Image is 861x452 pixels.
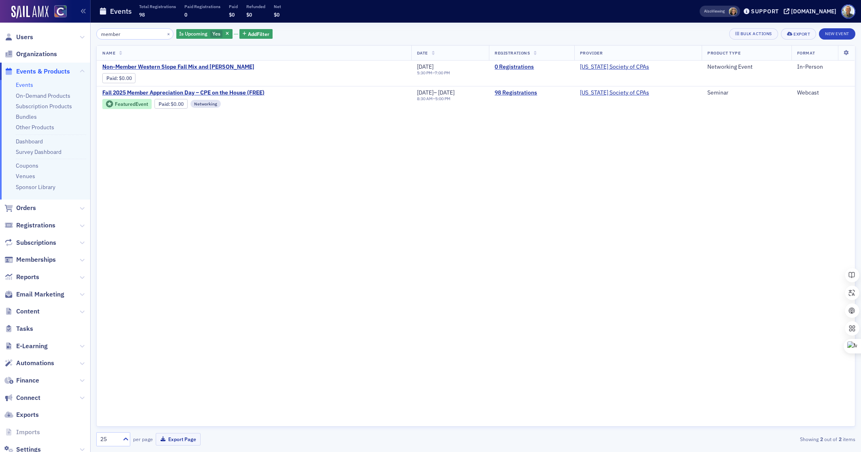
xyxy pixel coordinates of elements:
a: Users [4,33,33,42]
a: Automations [4,359,54,368]
a: Fall 2025 Member Appreciation Day – CPE on the House (FREE) [102,89,290,97]
a: Tasks [4,324,33,333]
a: Venues [16,172,35,180]
div: – [417,96,455,101]
div: [DOMAIN_NAME] [791,8,836,15]
a: 0 Registrations [495,63,569,71]
p: Refunded [246,4,265,9]
button: × [165,30,172,37]
a: E-Learning [4,342,48,351]
div: Yes [176,29,233,39]
time: 7:00 PM [435,70,450,76]
strong: 2 [819,435,824,443]
a: Orders [4,204,36,212]
span: Product Type [707,50,740,56]
div: Showing out of items [608,435,855,443]
time: 5:30 PM [417,70,432,76]
span: Is Upcoming [179,30,207,37]
a: Coupons [16,162,38,169]
a: Subscriptions [4,238,56,247]
span: Email Marketing [16,290,64,299]
span: : [106,75,119,81]
a: Paid [106,75,116,81]
span: Content [16,307,40,316]
a: Paid [159,101,169,107]
button: New Event [819,28,855,40]
span: Reports [16,273,39,282]
span: Organizations [16,50,57,59]
a: Organizations [4,50,57,59]
span: Profile [841,4,855,19]
div: Featured Event [115,102,148,106]
span: Viewing [704,8,725,14]
a: Email Marketing [4,290,64,299]
span: Memberships [16,255,56,264]
strong: 2 [837,435,843,443]
span: Date [417,50,428,56]
p: Paid [229,4,238,9]
div: – [417,89,455,97]
button: AddFilter [239,29,273,39]
input: Search… [96,28,173,40]
span: Format [797,50,815,56]
div: Paid: 1 - $0 [102,73,135,83]
button: [DOMAIN_NAME] [784,8,839,14]
a: New Event [819,29,855,37]
a: Reports [4,273,39,282]
div: Webcast [797,89,849,97]
a: Dashboard [16,138,43,145]
a: Memberships [4,255,56,264]
a: 98 Registrations [495,89,569,97]
span: Provider [580,50,603,56]
p: Total Registrations [139,4,176,9]
span: Imports [16,428,40,437]
span: 98 [139,11,145,18]
a: Sponsor Library [16,183,55,191]
p: Paid Registrations [184,4,220,9]
span: Yes [212,30,220,37]
a: Subscription Products [16,103,72,110]
div: In-Person [797,63,849,71]
span: Name [102,50,115,56]
span: $0.00 [171,101,184,107]
div: Networking Event [707,63,786,71]
a: Finance [4,376,39,385]
a: Events [16,81,33,88]
img: SailAMX [11,6,49,19]
span: Tasks [16,324,33,333]
a: Other Products [16,124,54,131]
span: Events & Products [16,67,70,76]
h1: Events [110,6,132,16]
span: Users [16,33,33,42]
span: Subscriptions [16,238,56,247]
label: per page [133,435,153,443]
div: – [417,70,450,76]
span: $0 [246,11,252,18]
a: Non-Member Western Slope Fall Mix and [PERSON_NAME] [102,63,254,71]
span: Registrations [16,221,55,230]
div: Also [704,8,712,14]
div: Export [793,32,810,36]
time: 5:00 PM [435,96,451,101]
span: Automations [16,359,54,368]
span: 0 [184,11,187,18]
a: Connect [4,393,40,402]
p: Net [274,4,281,9]
a: Events & Products [4,67,70,76]
span: Colorado Society of CPAs [580,89,649,97]
a: [US_STATE] Society of CPAs [580,89,649,97]
span: E-Learning [16,342,48,351]
span: Colorado Society of CPAs [580,63,649,71]
span: $0 [274,11,279,18]
a: Bundles [16,113,37,120]
a: Registrations [4,221,55,230]
img: SailAMX [54,5,67,18]
span: [DATE] [438,89,455,96]
span: Connect [16,393,40,402]
span: Fall 2025 Member Appreciation Day – CPE on the House (FREE) [102,89,264,97]
div: Bulk Actions [740,32,772,36]
span: [DATE] [417,89,434,96]
a: Content [4,307,40,316]
div: Featured Event [102,99,152,109]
